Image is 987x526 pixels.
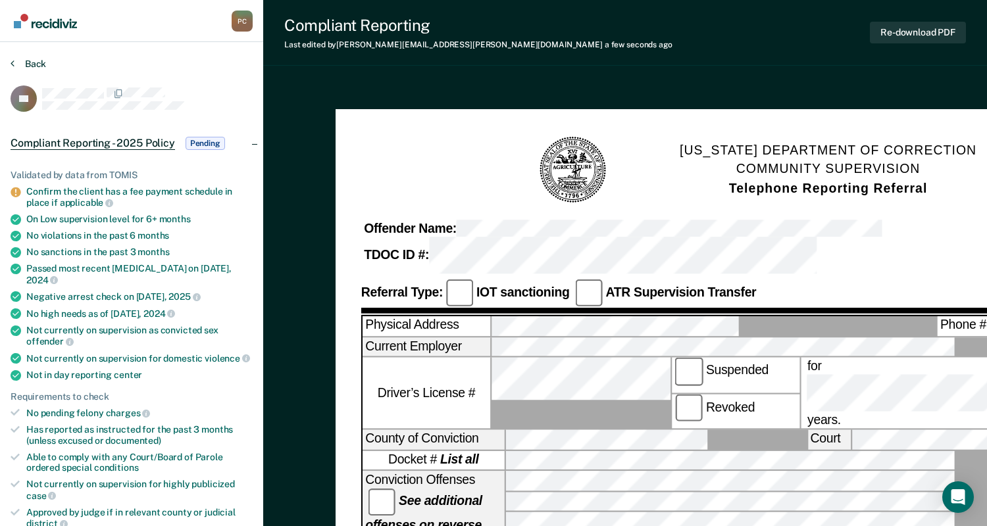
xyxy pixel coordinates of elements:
strong: Offender Name: [364,222,457,236]
input: Suspended [675,358,703,385]
div: Last edited by [PERSON_NAME][EMAIL_ADDRESS][PERSON_NAME][DOMAIN_NAME] [284,40,672,49]
label: Suspended [672,358,800,393]
span: Compliant Reporting - 2025 Policy [11,137,175,150]
div: No violations in the past 6 [26,230,253,241]
strong: ATR Supervision Transfer [606,285,757,299]
span: Pending [186,137,225,150]
div: On Low supervision level for 6+ [26,214,253,225]
h1: [US_STATE] DEPARTMENT OF CORRECTION COMMUNITY SUPERVISION [680,141,976,199]
div: Requirements to check [11,391,253,402]
label: Physical Address [363,316,490,335]
strong: TDOC ID #: [364,248,429,262]
div: Compliant Reporting [284,16,672,35]
span: offender [26,336,74,347]
div: Not currently on supervision for domestic [26,352,253,364]
span: months [159,214,191,224]
div: Validated by data from TOMIS [11,170,253,181]
strong: IOT sanctioning [476,285,570,299]
span: a few seconds ago [605,40,672,49]
label: Court [807,430,850,449]
div: Confirm the client has a fee payment schedule in place if applicable [26,186,253,208]
div: Negative arrest check on [DATE], [26,291,253,302]
span: months [138,247,169,257]
label: Revoked [672,394,800,429]
strong: List all [440,453,479,467]
div: Not in day reporting [26,370,253,381]
div: Able to comply with any Court/Board of Parole ordered special [26,452,253,474]
button: Re-download PDF [870,22,966,43]
span: charges [106,408,151,418]
div: No sanctions in the past 3 [26,247,253,258]
strong: Telephone Reporting Referral [729,181,928,196]
img: Recidiviz [14,14,77,28]
label: Driver’s License # [363,358,490,428]
input: Revoked [675,394,703,421]
div: No high needs as of [DATE], [26,308,253,320]
input: ATR Supervision Transfer [575,279,603,307]
span: months [138,230,169,241]
div: No pending felony [26,407,253,419]
span: 2024 [26,275,58,285]
button: Back [11,58,46,70]
label: County of Conviction [363,430,505,449]
span: case [26,490,56,501]
input: IOT sanctioning [445,279,473,307]
img: TN Seal [538,135,609,206]
div: Open Intercom Messenger [942,481,974,513]
span: 2024 [143,308,175,319]
label: Current Employer [363,337,490,356]
div: Passed most recent [MEDICAL_DATA] on [DATE], [26,263,253,285]
span: 2025 [168,291,200,302]
span: center [114,370,142,380]
span: Docket # [388,452,479,469]
button: Profile dropdown button [232,11,253,32]
div: Not currently on supervision for highly publicized [26,479,253,501]
div: Not currently on supervision as convicted sex [26,325,253,347]
strong: Referral Type: [361,285,443,299]
span: documented) [105,435,161,446]
span: violence [205,353,250,364]
div: Has reported as instructed for the past 3 months (unless excused or [26,424,253,446]
input: See additional offenses on reverse side. [368,489,396,516]
span: conditions [94,462,139,473]
div: P C [232,11,253,32]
